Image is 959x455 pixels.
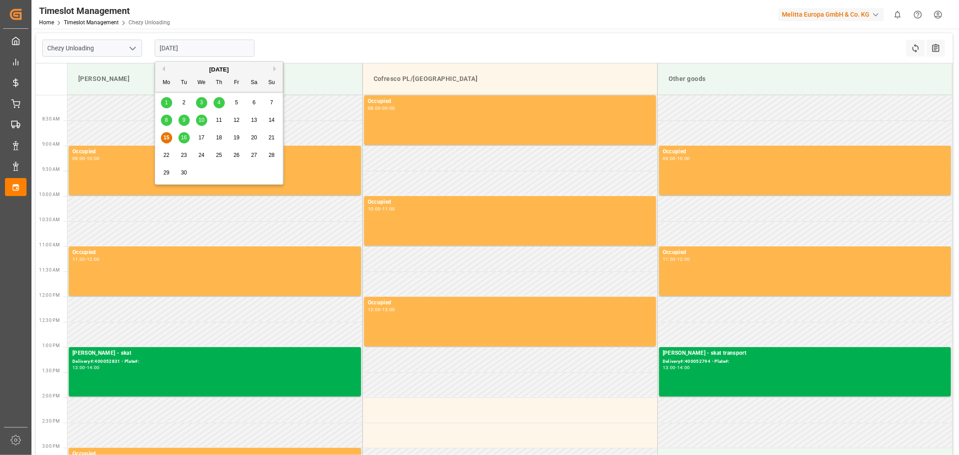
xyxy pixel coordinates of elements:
[235,99,238,106] span: 5
[85,156,87,161] div: -
[42,393,60,398] span: 2:00 PM
[161,115,172,126] div: Choose Monday, September 8th, 2025
[163,152,169,158] span: 22
[251,117,257,123] span: 13
[677,257,690,261] div: 12:00
[214,77,225,89] div: Th
[39,268,60,272] span: 11:30 AM
[198,134,204,141] span: 17
[266,115,277,126] div: Choose Sunday, September 14th, 2025
[155,40,254,57] input: DD-MM-YYYY
[663,147,947,156] div: Occupied
[72,156,85,161] div: 09:00
[368,97,652,106] div: Occupied
[155,65,283,74] div: [DATE]
[266,77,277,89] div: Su
[888,4,908,25] button: show 0 new notifications
[178,115,190,126] div: Choose Tuesday, September 9th, 2025
[368,198,652,207] div: Occupied
[42,368,60,373] span: 1:30 PM
[778,8,884,21] div: Melitta Europa GmbH & Co. KG
[663,248,947,257] div: Occupied
[161,150,172,161] div: Choose Monday, September 22nd, 2025
[163,134,169,141] span: 15
[268,134,274,141] span: 21
[370,71,650,87] div: Cofresco PL/[GEOGRAPHIC_DATA]
[231,150,242,161] div: Choose Friday, September 26th, 2025
[87,366,100,370] div: 14:00
[676,366,677,370] div: -
[368,299,652,308] div: Occupied
[39,318,60,323] span: 12:30 PM
[178,150,190,161] div: Choose Tuesday, September 23rd, 2025
[676,156,677,161] div: -
[216,152,222,158] span: 25
[214,132,225,143] div: Choose Thursday, September 18th, 2025
[251,134,257,141] span: 20
[218,99,221,106] span: 4
[39,217,60,222] span: 10:30 AM
[198,152,204,158] span: 24
[382,106,395,110] div: 09:00
[42,419,60,424] span: 2:30 PM
[663,257,676,261] div: 11:00
[677,366,690,370] div: 14:00
[382,308,395,312] div: 13:00
[72,147,357,156] div: Occupied
[178,77,190,89] div: Tu
[380,106,382,110] div: -
[368,106,381,110] div: 08:00
[231,97,242,108] div: Choose Friday, September 5th, 2025
[665,71,945,87] div: Other goods
[270,99,273,106] span: 7
[161,167,172,178] div: Choose Monday, September 29th, 2025
[42,167,60,172] span: 9:30 AM
[161,97,172,108] div: Choose Monday, September 1st, 2025
[42,116,60,121] span: 8:30 AM
[268,152,274,158] span: 28
[214,115,225,126] div: Choose Thursday, September 11th, 2025
[125,41,139,55] button: open menu
[663,156,676,161] div: 09:00
[87,257,100,261] div: 12:00
[249,97,260,108] div: Choose Saturday, September 6th, 2025
[266,132,277,143] div: Choose Sunday, September 21st, 2025
[85,366,87,370] div: -
[216,117,222,123] span: 11
[72,257,85,261] div: 11:00
[908,4,928,25] button: Help Center
[39,4,170,18] div: Timeslot Management
[165,99,168,106] span: 1
[266,97,277,108] div: Choose Sunday, September 7th, 2025
[231,115,242,126] div: Choose Friday, September 12th, 2025
[39,19,54,26] a: Home
[676,257,677,261] div: -
[368,207,381,211] div: 10:00
[231,132,242,143] div: Choose Friday, September 19th, 2025
[233,134,239,141] span: 19
[72,248,357,257] div: Occupied
[72,358,357,366] div: Delivery#:400052831 - Plate#:
[663,358,947,366] div: Delivery#:400052794 - Plate#:
[198,117,204,123] span: 10
[165,117,168,123] span: 8
[42,142,60,147] span: 9:00 AM
[85,257,87,261] div: -
[178,132,190,143] div: Choose Tuesday, September 16th, 2025
[677,156,690,161] div: 10:00
[249,150,260,161] div: Choose Saturday, September 27th, 2025
[39,293,60,298] span: 12:00 PM
[266,150,277,161] div: Choose Sunday, September 28th, 2025
[249,132,260,143] div: Choose Saturday, September 20th, 2025
[161,77,172,89] div: Mo
[181,152,187,158] span: 23
[200,99,203,106] span: 3
[268,117,274,123] span: 14
[183,99,186,106] span: 2
[160,66,165,71] button: Previous Month
[42,40,142,57] input: Type to search/select
[663,349,947,358] div: [PERSON_NAME] - skat transport
[196,150,207,161] div: Choose Wednesday, September 24th, 2025
[233,152,239,158] span: 26
[75,71,355,87] div: [PERSON_NAME]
